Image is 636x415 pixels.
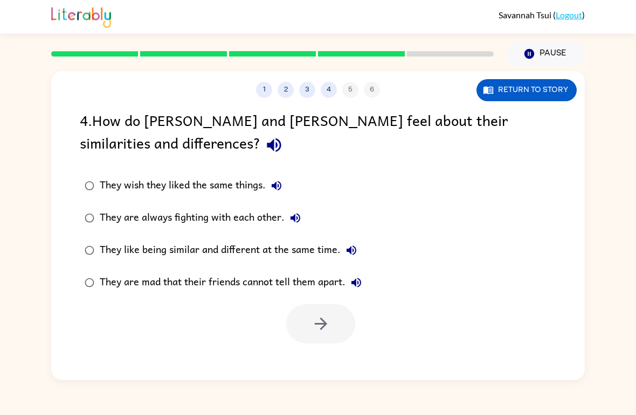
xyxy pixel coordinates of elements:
button: They are mad that their friends cannot tell them apart. [345,272,367,293]
span: Savannah Tsui [499,10,553,20]
div: They like being similar and different at the same time. [100,240,362,261]
button: They wish they liked the same things. [266,175,287,196]
div: They wish they liked the same things. [100,175,287,196]
div: They are always fighting with each other. [100,207,306,229]
button: 3 [299,82,315,98]
button: 4 [321,82,337,98]
a: Logout [556,10,582,20]
button: Pause [507,41,585,66]
img: Literably [51,4,111,28]
div: ( ) [499,10,585,20]
button: They are always fighting with each other. [285,207,306,229]
button: Return to story [476,79,577,101]
button: They like being similar and different at the same time. [341,240,362,261]
div: They are mad that their friends cannot tell them apart. [100,272,367,293]
button: 2 [278,82,294,98]
div: 4 . How do [PERSON_NAME] and [PERSON_NAME] feel about their similarities and differences? [80,109,556,159]
button: 1 [256,82,272,98]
